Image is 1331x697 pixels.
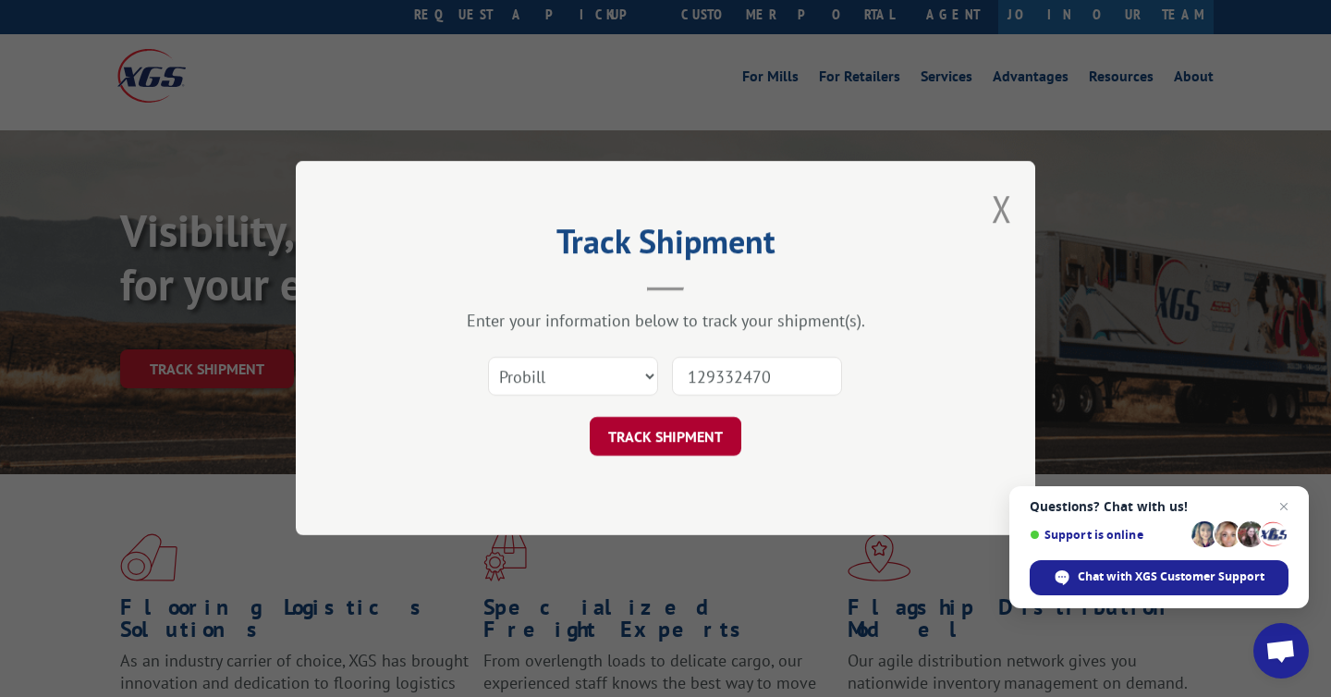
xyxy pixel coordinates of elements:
[672,358,842,397] input: Number(s)
[1030,560,1288,595] div: Chat with XGS Customer Support
[388,311,943,332] div: Enter your information below to track your shipment(s).
[1253,623,1309,679] div: Open chat
[1030,528,1185,542] span: Support is online
[992,184,1012,233] button: Close modal
[1078,569,1264,585] span: Chat with XGS Customer Support
[1030,499,1288,514] span: Questions? Chat with us!
[388,228,943,263] h2: Track Shipment
[1273,495,1295,518] span: Close chat
[590,418,741,457] button: TRACK SHIPMENT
